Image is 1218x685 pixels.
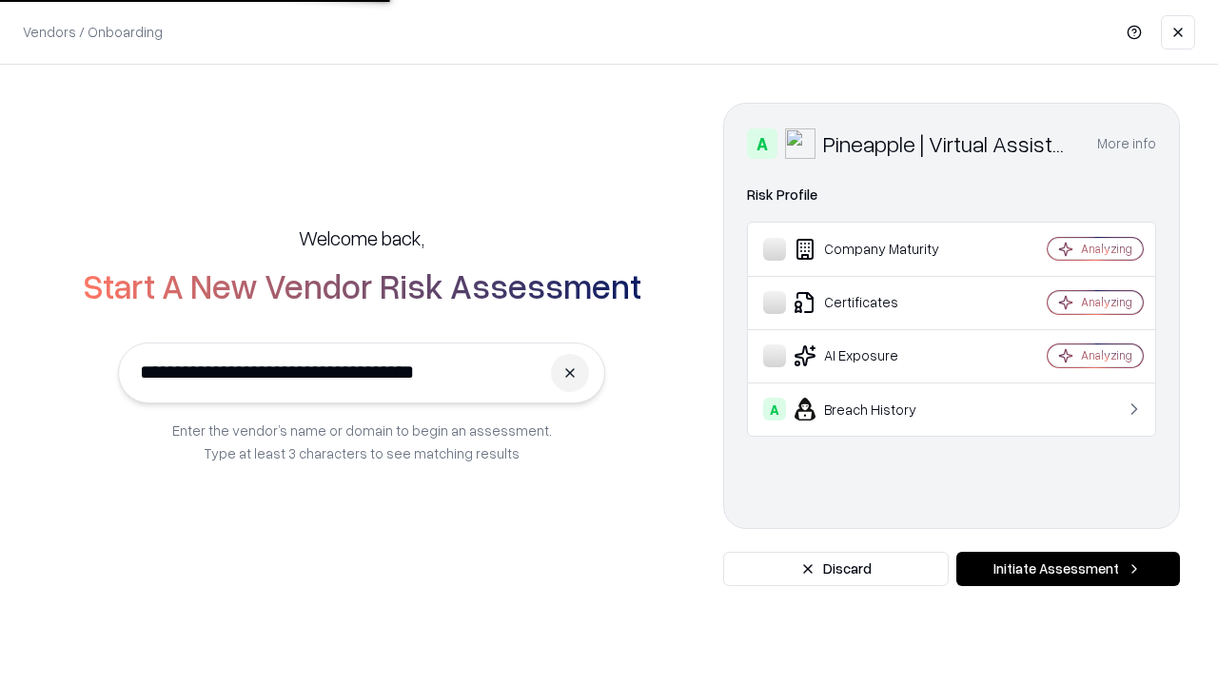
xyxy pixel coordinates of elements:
[23,22,163,42] p: Vendors / Onboarding
[1097,127,1156,161] button: More info
[1081,294,1132,310] div: Analyzing
[785,128,815,159] img: Pineapple | Virtual Assistant Agency
[763,398,991,421] div: Breach History
[763,398,786,421] div: A
[747,128,777,159] div: A
[763,238,991,261] div: Company Maturity
[1081,241,1132,257] div: Analyzing
[763,291,991,314] div: Certificates
[956,552,1180,586] button: Initiate Assessment
[747,184,1156,206] div: Risk Profile
[1081,347,1132,363] div: Analyzing
[763,344,991,367] div: AI Exposure
[299,225,424,251] h5: Welcome back,
[172,419,552,464] p: Enter the vendor’s name or domain to begin an assessment. Type at least 3 characters to see match...
[723,552,949,586] button: Discard
[823,128,1074,159] div: Pineapple | Virtual Assistant Agency
[83,266,641,304] h2: Start A New Vendor Risk Assessment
